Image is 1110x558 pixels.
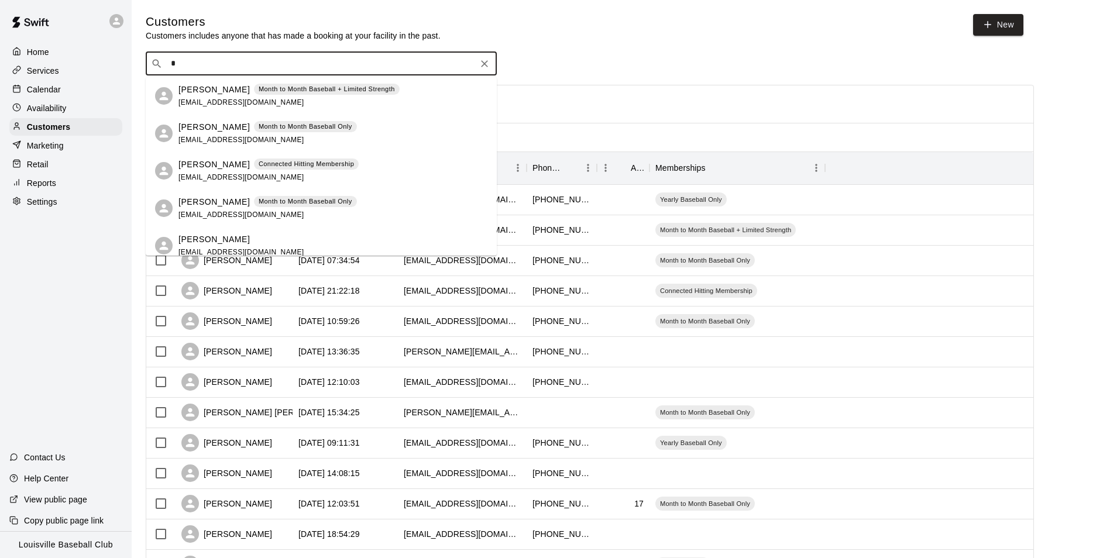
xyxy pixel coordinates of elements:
[178,159,250,171] p: [PERSON_NAME]
[259,122,352,132] p: Month to Month Baseball Only
[9,156,122,173] a: Retail
[178,136,304,144] span: [EMAIL_ADDRESS][DOMAIN_NAME]
[807,159,825,177] button: Menu
[27,65,59,77] p: Services
[532,467,591,479] div: +15028364677
[27,46,49,58] p: Home
[27,102,67,114] p: Availability
[19,539,113,551] p: Louisville Baseball Club
[181,252,272,269] div: [PERSON_NAME]
[597,151,649,184] div: Age
[181,404,343,421] div: [PERSON_NAME] [PERSON_NAME]
[298,346,360,357] div: 2025-08-29 13:36:35
[178,196,250,208] p: [PERSON_NAME]
[27,84,61,95] p: Calendar
[24,494,87,505] p: View public page
[655,151,706,184] div: Memberships
[509,159,527,177] button: Menu
[155,125,173,142] div: Carin Schetler
[181,282,272,299] div: [PERSON_NAME]
[298,528,360,540] div: 2025-08-22 18:54:29
[298,315,360,327] div: 2025-09-01 10:59:26
[655,286,757,295] span: Connected Hitting Membership
[649,151,825,184] div: Memberships
[9,174,122,192] a: Reports
[155,87,173,105] div: Mike Wagner
[27,159,49,170] p: Retail
[655,223,796,237] div: Month to Month Baseball + Limited Strength
[655,195,727,204] span: Yearly Baseball Only
[181,525,272,543] div: [PERSON_NAME]
[404,498,521,509] div: nettm26@stxtigers.com
[146,30,441,42] p: Customers includes anyone that has made a booking at your facility in the past.
[298,376,360,388] div: 2025-08-26 12:10:03
[655,438,727,447] span: Yearly Baseball Only
[579,159,597,177] button: Menu
[655,284,757,298] div: Connected Hitting Membership
[404,285,521,297] div: deynese@gmail.com
[9,99,122,117] a: Availability
[9,137,122,154] div: Marketing
[404,376,521,388] div: billshade576@gmail.com
[27,140,64,151] p: Marketing
[9,62,122,80] a: Services
[398,151,527,184] div: Email
[563,160,579,176] button: Sort
[532,285,591,297] div: +15022956420
[155,199,173,217] div: Merle Henry
[404,437,521,449] div: acguldenschuh@gmail.com
[298,254,360,266] div: 2025-09-08 07:34:54
[9,118,122,136] a: Customers
[178,121,250,133] p: [PERSON_NAME]
[404,315,521,327] div: merlehenry@bbtel.com
[532,376,591,388] div: +15026437983
[532,151,563,184] div: Phone Number
[181,434,272,452] div: [PERSON_NAME]
[532,315,591,327] div: +15022719652
[24,452,66,463] p: Contact Us
[532,437,591,449] div: +15025445525
[146,14,441,30] h5: Customers
[404,254,521,266] div: carinschetler@gmail.com
[259,159,354,169] p: Connected Hitting Membership
[298,498,360,509] div: 2025-08-23 12:03:51
[155,237,173,254] div: Kevin Whitenack
[597,159,614,177] button: Menu
[706,160,722,176] button: Sort
[9,193,122,211] a: Settings
[27,196,57,208] p: Settings
[631,151,644,184] div: Age
[404,407,521,418] div: brent@amlunglawncare.com
[259,84,395,94] p: Month to Month Baseball + Limited Strength
[9,81,122,98] a: Calendar
[9,43,122,61] a: Home
[178,233,250,246] p: [PERSON_NAME]
[655,316,755,326] span: Month to Month Baseball Only
[532,254,591,266] div: +15024457682
[27,177,56,189] p: Reports
[178,173,304,181] span: [EMAIL_ADDRESS][DOMAIN_NAME]
[532,498,591,509] div: +15027085977
[614,160,631,176] button: Sort
[655,253,755,267] div: Month to Month Baseball Only
[476,56,493,72] button: Clear
[655,192,727,206] div: Yearly Baseball Only
[24,515,104,526] p: Copy public page link
[655,408,755,417] span: Month to Month Baseball Only
[655,256,755,265] span: Month to Month Baseball Only
[527,151,597,184] div: Phone Number
[181,343,272,360] div: [PERSON_NAME]
[178,248,304,256] span: [EMAIL_ADDRESS][DOMAIN_NAME]
[181,464,272,482] div: [PERSON_NAME]
[655,436,727,450] div: Yearly Baseball Only
[181,312,272,330] div: [PERSON_NAME]
[655,405,755,419] div: Month to Month Baseball Only
[404,346,521,357] div: seth.breitner@gmail.com
[655,499,755,508] span: Month to Month Baseball Only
